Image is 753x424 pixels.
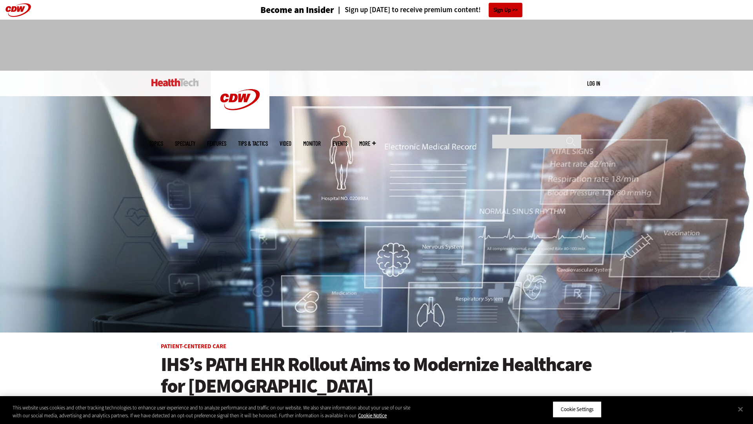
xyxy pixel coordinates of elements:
img: Home [211,71,269,129]
a: Video [280,141,291,146]
button: Cookie Settings [553,401,602,418]
span: More [359,141,376,146]
a: Features [207,141,226,146]
span: Topics [149,141,163,146]
div: This website uses cookies and other tracking technologies to enhance user experience and to analy... [13,404,414,419]
a: IHS’s PATH EHR Rollout Aims to Modernize Healthcare for [DEMOGRAPHIC_DATA] [161,354,592,397]
img: Home [151,79,199,86]
a: Sign up [DATE] to receive premium content! [334,6,481,14]
a: Tips & Tactics [238,141,268,146]
span: Specialty [175,141,195,146]
a: Sign Up [489,3,522,17]
h3: Become an Insider [260,5,334,15]
a: MonITor [303,141,321,146]
a: Log in [587,80,600,87]
a: Become an Insider [231,5,334,15]
a: More information about your privacy [358,412,387,419]
iframe: advertisement [234,27,519,63]
a: Events [333,141,347,146]
a: Patient-Centered Care [161,342,226,350]
div: User menu [587,79,600,88]
button: Close [732,400,749,418]
a: CDW [211,122,269,131]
